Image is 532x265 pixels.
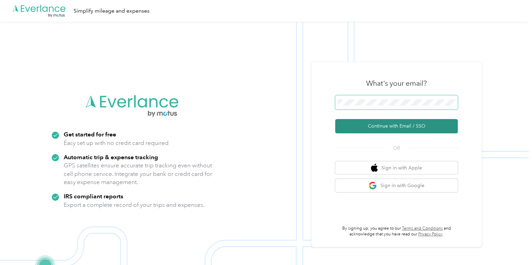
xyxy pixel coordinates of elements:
[74,7,150,15] div: Simplify mileage and expenses
[64,153,158,161] strong: Automatic trip & expense tracking
[64,161,213,186] p: GPS satellites ensure accurate trip tracking even without cell phone service. Integrate your bank...
[494,227,532,265] iframe: Everlance-gr Chat Button Frame
[335,226,458,237] p: By signing up, you agree to our and acknowledge that you have read our .
[418,232,442,237] a: Privacy Policy
[335,119,458,133] button: Continue with Email / SSO
[64,139,169,147] p: Easy set up with no credit card required
[64,131,116,138] strong: Get started for free
[64,193,123,200] strong: IRS compliant reports
[369,181,377,190] img: google logo
[402,226,443,231] a: Terms and Conditions
[64,201,205,209] p: Export a complete record of your trips and expenses.
[335,161,458,175] button: apple logoSign in with Apple
[335,179,458,192] button: google logoSign in with Google
[371,164,378,172] img: apple logo
[366,79,427,88] h3: What's your email?
[385,145,408,152] span: OR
